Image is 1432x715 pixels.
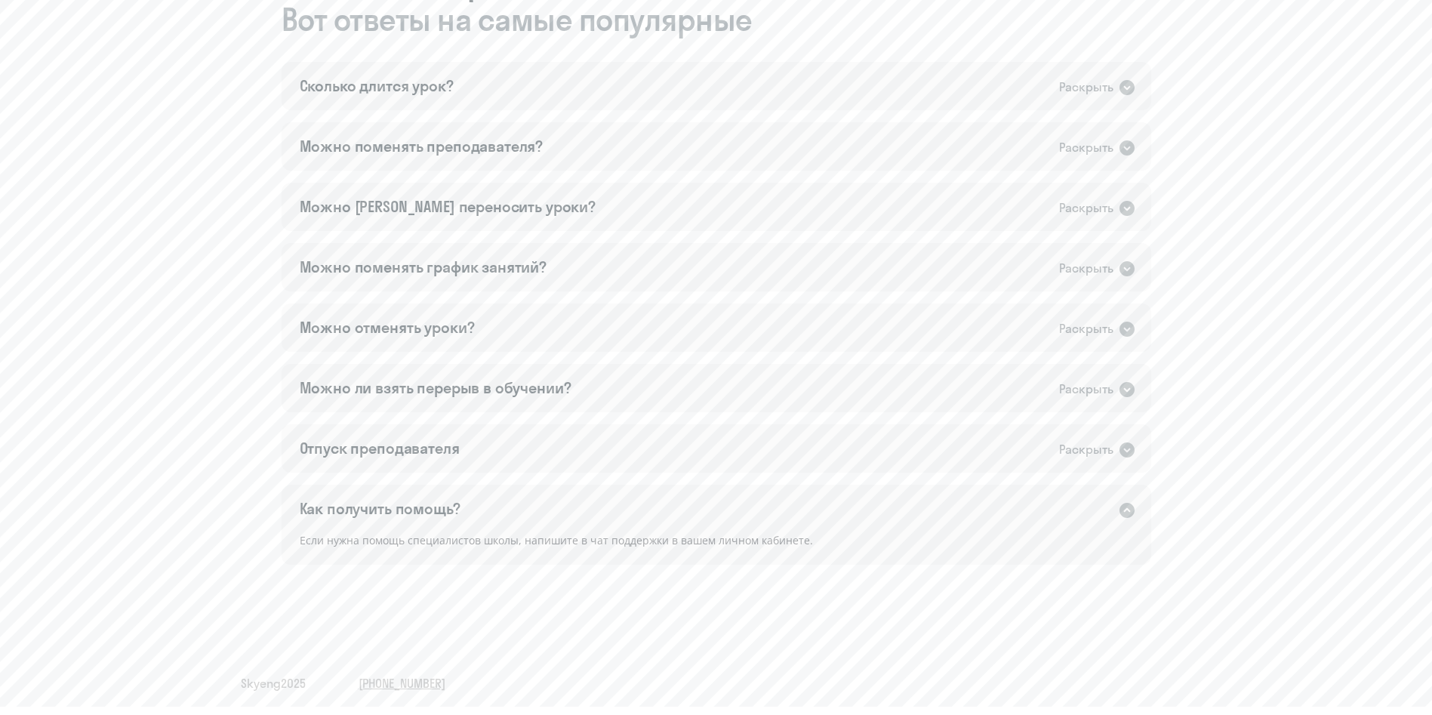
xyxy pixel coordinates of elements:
[241,675,306,692] span: Skyeng 2025
[1059,259,1113,278] div: Раскрыть
[282,2,1151,38] span: Вот ответы на самые популярные
[1059,199,1113,217] div: Раскрыть
[300,498,460,519] div: Как получить помощь?
[1059,78,1113,97] div: Раскрыть
[1059,319,1113,338] div: Раскрыть
[282,532,1151,565] div: Если нужна помощь специалистов школы, напишите в чат поддержки в вашем личном кабинете.
[300,136,544,157] div: Можно поменять преподавателя?
[300,378,571,399] div: Можно ли взять перерыв в обучении?
[359,675,445,692] a: [PHONE_NUMBER]
[300,196,596,217] div: Можно [PERSON_NAME] переносить уроки?
[300,438,460,459] div: Отпуск преподавателя
[1059,138,1113,157] div: Раскрыть
[300,257,547,278] div: Можно поменять график занятий?
[300,76,454,97] div: Сколько длится урок?
[1059,380,1113,399] div: Раскрыть
[1059,440,1113,459] div: Раскрыть
[300,317,475,338] div: Можно отменять уроки?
